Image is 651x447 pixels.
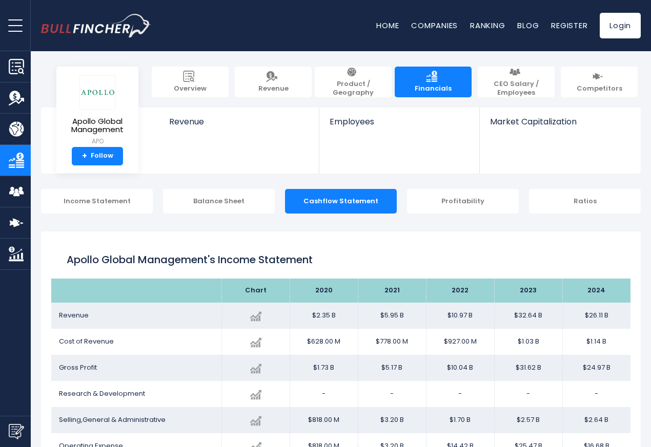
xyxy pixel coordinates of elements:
[483,80,550,97] span: CEO Salary / Employees
[517,20,539,31] a: Blog
[494,355,562,381] td: $31.62 B
[551,20,587,31] a: Register
[59,415,166,424] span: Selling,General & Administrative
[478,67,555,97] a: CEO Salary / Employees
[376,20,399,31] a: Home
[258,84,289,93] span: Revenue
[320,80,386,97] span: Product / Geography
[395,67,472,97] a: Financials
[59,310,89,320] span: Revenue
[494,381,562,407] td: -
[163,189,275,214] div: Balance Sheet
[562,279,630,303] th: 2024
[411,20,458,31] a: Companies
[59,336,114,346] span: Cost of Revenue
[562,303,630,329] td: $26.11 B
[67,252,615,267] h1: Apollo Global Management's Income Statement
[290,303,358,329] td: $2.35 B
[415,84,452,93] span: Financials
[221,279,290,303] th: Chart
[480,108,640,144] a: Market Capitalization
[41,189,153,214] div: Income Statement
[426,355,494,381] td: $10.04 B
[494,329,562,355] td: $1.03 B
[358,329,426,355] td: $778.00 M
[290,355,358,381] td: $1.73 B
[174,84,207,93] span: Overview
[426,329,494,355] td: $927.00 M
[235,67,312,97] a: Revenue
[65,137,130,146] small: APO
[426,407,494,433] td: $1.70 B
[426,303,494,329] td: $10.97 B
[494,407,562,433] td: $2.57 B
[358,381,426,407] td: -
[72,147,123,165] a: +Follow
[407,189,519,214] div: Profitability
[577,84,622,93] span: Competitors
[494,279,562,303] th: 2023
[65,117,130,134] span: Apollo Global Management
[285,189,397,214] div: Cashflow Statement
[315,67,392,97] a: Product / Geography
[561,67,638,97] a: Competitors
[358,407,426,433] td: $3.20 B
[290,407,358,433] td: $818.00 M
[169,117,309,126] span: Revenue
[358,279,426,303] th: 2021
[494,303,562,329] td: $32.64 B
[562,329,630,355] td: $1.14 B
[562,355,630,381] td: $24.97 B
[290,279,358,303] th: 2020
[358,355,426,381] td: $5.17 B
[426,381,494,407] td: -
[159,108,319,144] a: Revenue
[562,381,630,407] td: -
[600,13,641,38] a: Login
[64,75,131,147] a: Apollo Global Management APO
[358,303,426,329] td: $5.95 B
[152,67,229,97] a: Overview
[490,117,629,126] span: Market Capitalization
[426,279,494,303] th: 2022
[59,389,145,398] span: Research & Development
[470,20,505,31] a: Ranking
[41,14,151,37] a: Go to homepage
[41,14,151,37] img: bullfincher logo
[562,407,630,433] td: $2.64 B
[290,329,358,355] td: $628.00 M
[82,152,87,161] strong: +
[290,381,358,407] td: -
[529,189,641,214] div: Ratios
[319,108,479,144] a: Employees
[330,117,469,126] span: Employees
[59,363,97,372] span: Gross Profit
